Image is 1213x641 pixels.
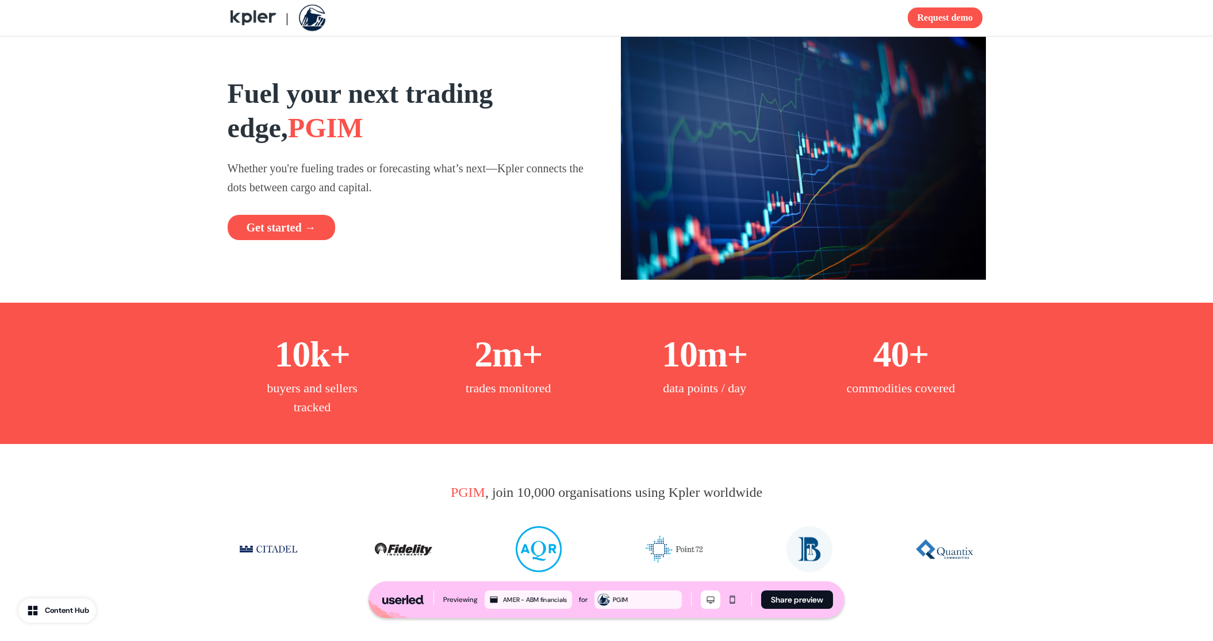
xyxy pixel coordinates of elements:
[228,76,593,145] p: Fuel your next trading edge,
[847,379,955,397] p: commodities covered
[873,330,929,379] p: 40+
[255,379,370,416] p: buyers and sellers tracked
[286,10,289,25] span: |
[761,590,833,609] button: Share preview
[228,215,335,240] button: Get started →
[228,159,593,196] p: Whether you're fueling trades or forecasting what’s next—Kpler connects the dots between cargo an...
[275,330,350,379] p: 10k+
[663,379,746,397] p: data points / day
[908,7,982,28] button: Request demo
[466,379,551,397] p: trades monitored
[474,330,542,379] p: 2m+
[579,594,588,605] div: for
[451,482,762,503] p: , join 10,000 organisations using Kpler worldwide
[662,330,747,379] p: 10m+
[451,485,485,500] span: PGIM
[503,594,570,605] div: AMER - ABM financials
[45,605,89,616] div: Content Hub
[613,594,680,605] div: PGIM
[443,594,478,605] div: Previewing
[18,598,96,623] button: Content Hub
[701,590,720,609] button: Desktop mode
[288,113,363,143] span: PGIM
[723,590,742,609] button: Mobile mode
